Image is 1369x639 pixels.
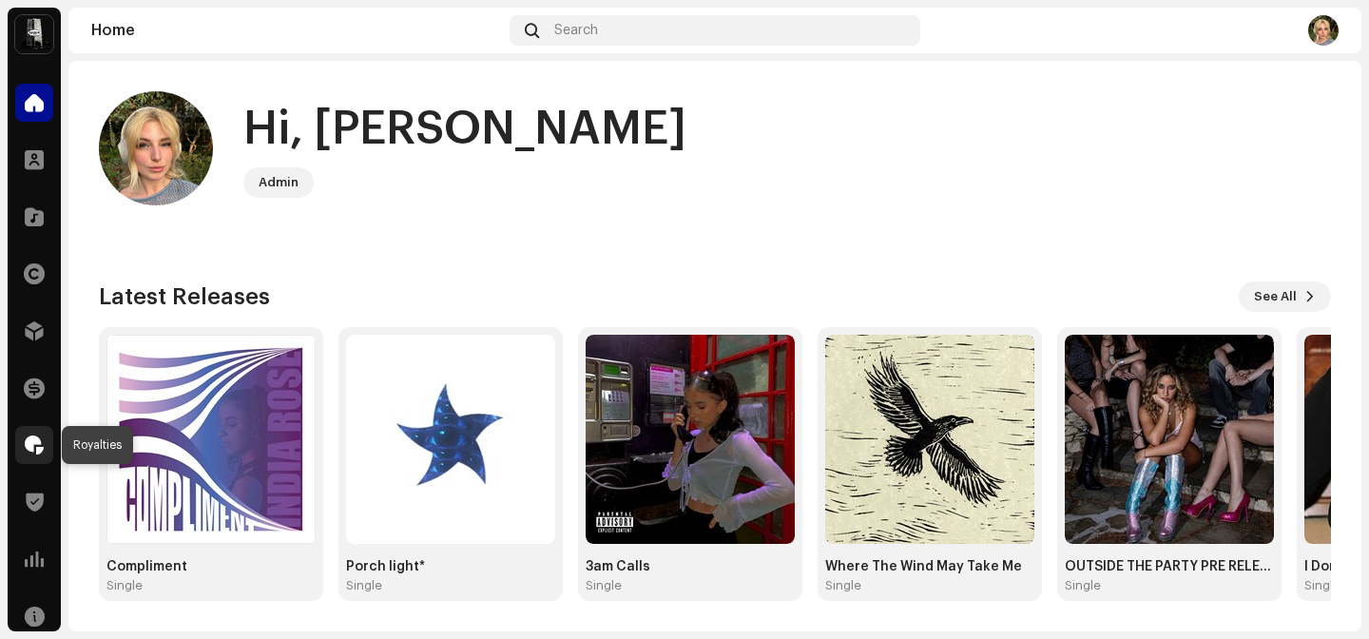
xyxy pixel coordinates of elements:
[825,578,861,593] div: Single
[99,91,213,205] img: 97d9e39f-a413-4436-b4fd-58052114bc5d
[554,23,598,38] span: Search
[586,335,795,544] img: 8f832b3e-505c-43da-af85-dc40da463e44
[586,578,622,593] div: Single
[106,335,316,544] img: da1f7e60-37f9-4c9b-9bcd-a12d6dc772e6
[1254,278,1297,316] span: See All
[99,281,270,312] h3: Latest Releases
[1065,578,1101,593] div: Single
[1065,559,1274,574] div: OUTSIDE THE PARTY PRE RELEASE
[259,171,299,194] div: Admin
[1239,281,1331,312] button: See All
[243,99,686,160] div: Hi, [PERSON_NAME]
[586,559,795,574] div: 3am Calls
[346,578,382,593] div: Single
[1304,578,1340,593] div: Single
[346,559,555,574] div: Porch light*
[106,559,316,574] div: Compliment
[15,15,53,53] img: 28cd5e4f-d8b3-4e3e-9048-38ae6d8d791a
[106,578,143,593] div: Single
[1065,335,1274,544] img: 170b1a15-19ab-4294-bbcc-8df44bbe2c2f
[825,335,1034,544] img: dc1470da-b599-4020-9109-e4e0ee0a166c
[1308,15,1339,46] img: 97d9e39f-a413-4436-b4fd-58052114bc5d
[91,23,502,38] div: Home
[825,559,1034,574] div: Where The Wind May Take Me
[346,335,555,544] img: 40c5a028-6262-4563-bf90-a615c7e79925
